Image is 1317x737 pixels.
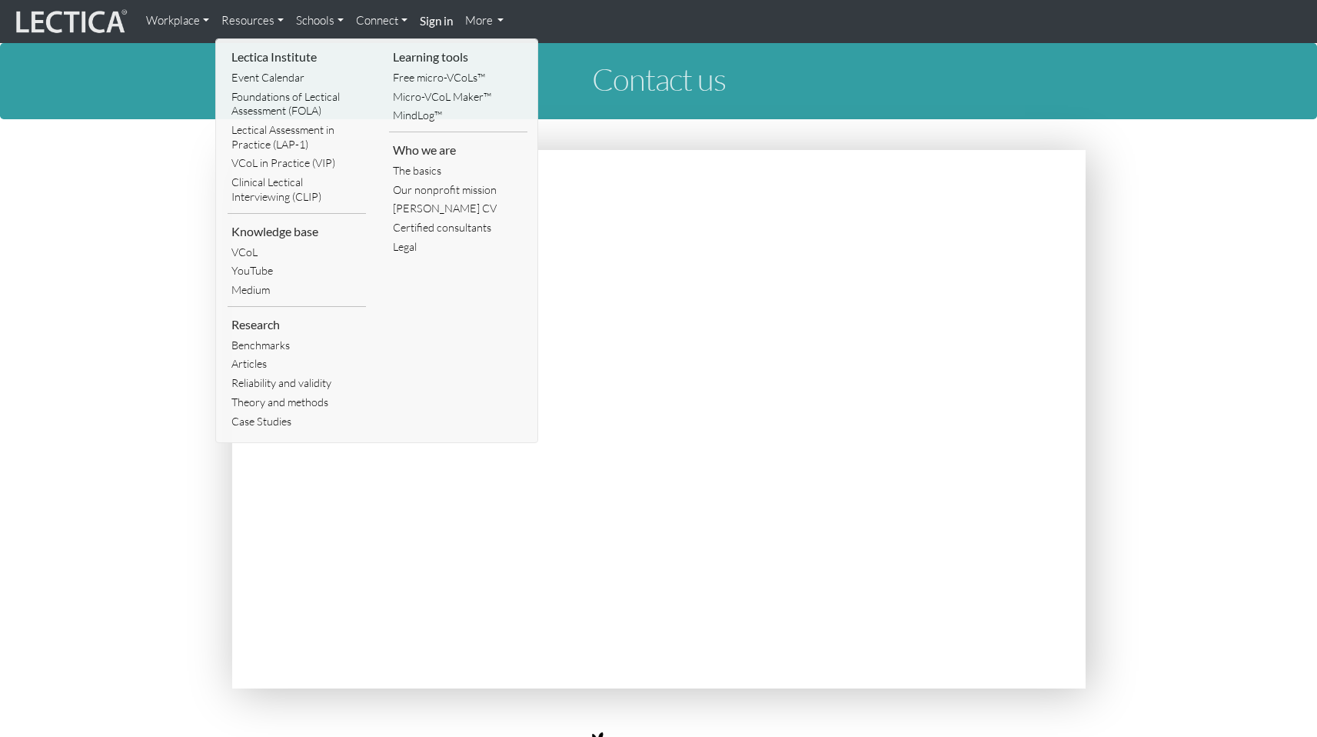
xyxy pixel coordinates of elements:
li: Knowledge base [228,220,366,243]
a: Legal [389,238,527,257]
a: Certified consultants [389,218,527,238]
a: The basics [389,162,527,181]
a: Micro-VCoL Maker™ [389,88,527,107]
a: Lectical Assessment in Practice (LAP-1) [228,121,366,154]
li: Lectica Institute [228,45,366,68]
a: Benchmarks [228,336,366,355]
a: Schools [290,6,350,36]
a: Our nonprofit mission [389,181,527,200]
a: Articles [228,355,366,374]
a: Clinical Lectical Interviewing (CLIP) [228,173,366,206]
a: Workplace [140,6,215,36]
li: Research [228,313,366,336]
a: Free micro-VCoLs™ [389,68,527,88]
a: VCoL [228,243,366,262]
a: Connect [350,6,414,36]
a: Sign in [414,6,459,37]
img: lecticalive [12,7,128,36]
li: Who we are [389,138,527,162]
strong: Sign in [420,14,453,28]
a: VCoL in Practice (VIP) [228,154,366,173]
a: Case Studies [228,412,366,432]
a: Resources [215,6,290,36]
a: YouTube [228,262,366,281]
a: Event Calendar [228,68,366,88]
h1: Contact us [232,62,1086,96]
a: Foundations of Lectical Assessment (FOLA) [228,88,366,121]
a: More [459,6,511,36]
a: Medium [228,281,366,300]
li: Learning tools [389,45,527,68]
a: MindLog™ [389,106,527,125]
a: Theory and methods [228,393,366,412]
a: [PERSON_NAME] CV [389,199,527,218]
a: Reliability and validity [228,374,366,393]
